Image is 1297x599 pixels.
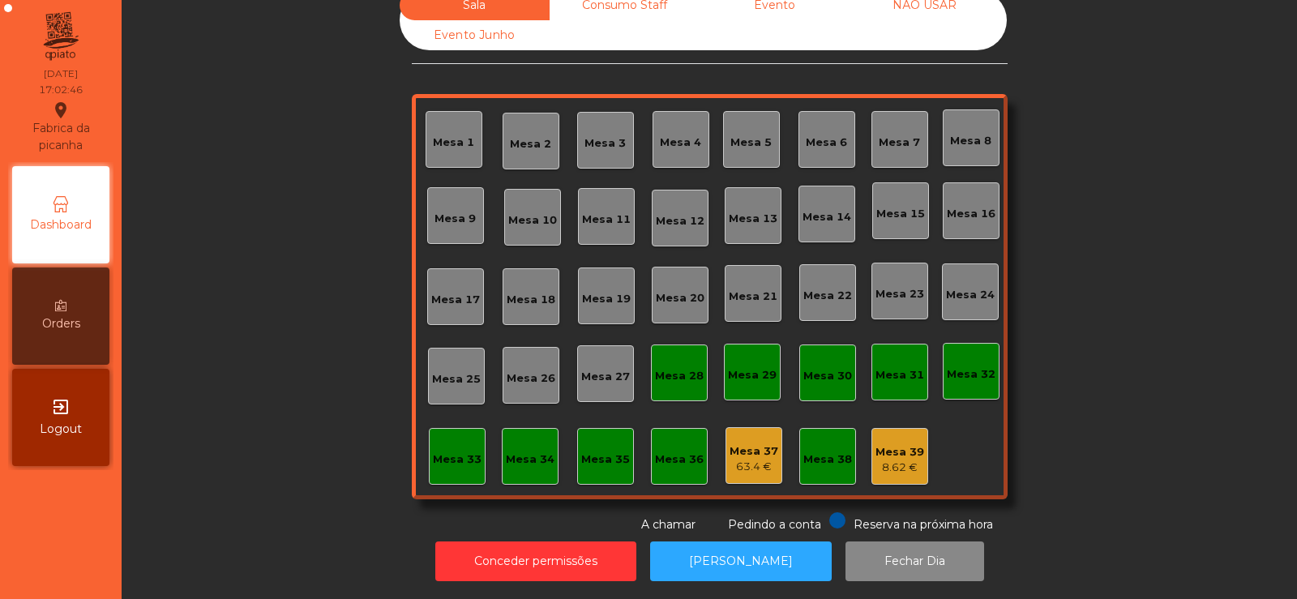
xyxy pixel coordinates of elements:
[875,367,924,383] div: Mesa 31
[803,368,852,384] div: Mesa 30
[582,291,631,307] div: Mesa 19
[655,451,704,468] div: Mesa 36
[660,135,701,151] div: Mesa 4
[641,517,696,532] span: A chamar
[803,209,851,225] div: Mesa 14
[876,206,925,222] div: Mesa 15
[730,135,772,151] div: Mesa 5
[432,371,481,387] div: Mesa 25
[730,443,778,460] div: Mesa 37
[431,292,480,308] div: Mesa 17
[13,101,109,154] div: Fabrica da picanha
[581,451,630,468] div: Mesa 35
[854,517,993,532] span: Reserva na próxima hora
[40,421,82,438] span: Logout
[582,212,631,228] div: Mesa 11
[845,541,984,581] button: Fechar Dia
[51,397,71,417] i: exit_to_app
[506,451,554,468] div: Mesa 34
[803,288,852,304] div: Mesa 22
[879,135,920,151] div: Mesa 7
[584,135,626,152] div: Mesa 3
[947,366,995,383] div: Mesa 32
[730,459,778,475] div: 63.4 €
[433,135,474,151] div: Mesa 1
[875,444,924,460] div: Mesa 39
[947,206,995,222] div: Mesa 16
[435,541,636,581] button: Conceder permissões
[433,451,482,468] div: Mesa 33
[39,83,83,97] div: 17:02:46
[581,369,630,385] div: Mesa 27
[950,133,991,149] div: Mesa 8
[875,286,924,302] div: Mesa 23
[507,292,555,308] div: Mesa 18
[434,211,476,227] div: Mesa 9
[508,212,557,229] div: Mesa 10
[875,460,924,476] div: 8.62 €
[51,101,71,120] i: location_on
[30,216,92,233] span: Dashboard
[806,135,847,151] div: Mesa 6
[946,287,995,303] div: Mesa 24
[41,8,80,65] img: qpiato
[656,213,704,229] div: Mesa 12
[729,289,777,305] div: Mesa 21
[650,541,832,581] button: [PERSON_NAME]
[655,368,704,384] div: Mesa 28
[803,451,852,468] div: Mesa 38
[728,367,777,383] div: Mesa 29
[728,517,821,532] span: Pedindo a conta
[507,370,555,387] div: Mesa 26
[510,136,551,152] div: Mesa 2
[656,290,704,306] div: Mesa 20
[44,66,78,81] div: [DATE]
[400,20,550,50] div: Evento Junho
[729,211,777,227] div: Mesa 13
[42,315,80,332] span: Orders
